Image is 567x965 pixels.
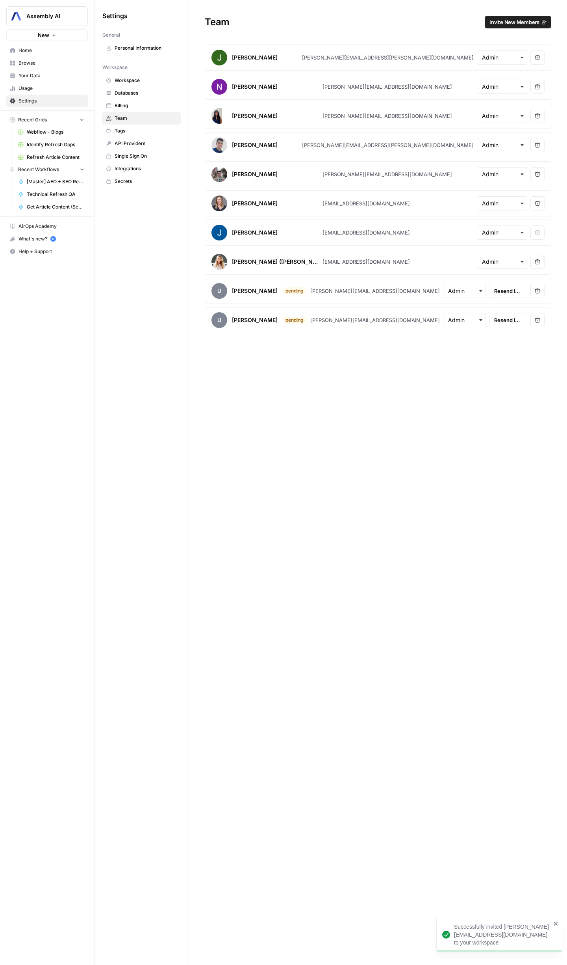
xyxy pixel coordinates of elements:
[211,196,227,211] img: avatar
[302,54,474,61] div: [PERSON_NAME][EMAIL_ADDRESS][PERSON_NAME][DOMAIN_NAME]
[50,236,56,242] a: 5
[18,116,47,123] span: Recent Grids
[322,170,452,178] div: [PERSON_NAME][EMAIL_ADDRESS][DOMAIN_NAME]
[19,60,84,67] span: Browse
[211,225,227,240] img: avatar
[19,85,84,92] span: Usage
[232,83,278,91] div: [PERSON_NAME]
[7,233,87,245] div: What's new?
[6,164,88,175] button: Recent Workflows
[232,287,278,295] div: [PERSON_NAME]
[6,6,88,26] button: Workspace: Assembly AI
[211,166,227,182] img: avatar
[102,87,181,99] a: Databases
[115,77,177,84] span: Workspace
[282,287,307,294] div: pending
[27,191,84,198] span: Technical Refresh QA
[19,248,84,255] span: Help + Support
[115,89,177,97] span: Databases
[102,99,181,112] a: Billing
[27,129,84,136] span: Webflow - Blogs
[102,42,181,54] a: Personal Information
[489,18,539,26] span: Invite New Members
[322,112,452,120] div: [PERSON_NAME][EMAIL_ADDRESS][DOMAIN_NAME]
[310,316,440,324] div: [PERSON_NAME][EMAIL_ADDRESS][DOMAIN_NAME]
[19,72,84,79] span: Your Data
[494,287,522,295] span: Resend invite
[232,112,278,120] div: [PERSON_NAME]
[15,201,88,213] a: Get Article Content (Scrape)
[6,220,88,233] a: AirOps Academy
[6,245,88,258] button: Help + Support
[232,54,278,61] div: [PERSON_NAME]
[15,138,88,151] a: Identify Refresh Opps
[232,141,278,149] div: [PERSON_NAME]
[6,233,88,245] button: What's new? 5
[27,141,84,148] span: Identify Refresh Opps
[102,162,181,175] a: Integrations
[448,287,481,295] input: Admin
[6,57,88,69] a: Browse
[189,16,567,28] div: Team
[553,920,559,927] button: close
[102,32,120,39] span: General
[27,154,84,161] span: Refresh Article Content
[115,127,177,134] span: Tags
[15,175,88,188] a: [Master] AEO + SEO Refresh
[102,11,128,20] span: Settings
[27,203,84,211] span: Get Article Content (Scrape)
[232,170,278,178] div: [PERSON_NAME]
[115,153,177,160] span: Single Sign On
[115,178,177,185] span: Secrets
[102,137,181,150] a: API Providers
[15,126,88,138] a: Webflow - Blogs
[115,45,177,52] span: Personal Information
[115,102,177,109] span: Billing
[232,258,319,266] div: [PERSON_NAME] ([PERSON_NAME]) [PERSON_NAME]
[211,312,227,328] span: u
[52,237,54,241] text: 5
[322,258,410,266] div: [EMAIL_ADDRESS][DOMAIN_NAME]
[6,95,88,107] a: Settings
[448,316,481,324] input: Admin
[482,54,522,61] input: Admin
[115,115,177,122] span: Team
[482,83,522,91] input: Admin
[322,199,410,207] div: [EMAIL_ADDRESS][DOMAIN_NAME]
[310,287,440,295] div: [PERSON_NAME][EMAIL_ADDRESS][DOMAIN_NAME]
[102,64,128,71] span: Workspace
[9,9,23,23] img: Assembly AI Logo
[482,258,522,266] input: Admin
[27,178,84,185] span: [Master] AEO + SEO Refresh
[115,140,177,147] span: API Providers
[211,79,227,95] img: avatar
[211,283,227,299] span: u
[482,170,522,178] input: Admin
[211,254,227,270] img: avatar
[6,29,88,41] button: New
[6,82,88,95] a: Usage
[482,199,522,207] input: Admin
[454,923,551,946] div: Successfully invited [PERSON_NAME][EMAIL_ADDRESS][DOMAIN_NAME] to your workspace
[15,188,88,201] a: Technical Refresh QA
[482,229,522,237] input: Admin
[485,16,551,28] button: Invite New Members
[26,12,74,20] span: Assembly AI
[302,141,474,149] div: [PERSON_NAME][EMAIL_ADDRESS][PERSON_NAME][DOMAIN_NAME]
[322,83,452,91] div: [PERSON_NAME][EMAIL_ADDRESS][DOMAIN_NAME]
[232,199,278,207] div: [PERSON_NAME]
[482,141,522,149] input: Admin
[482,112,522,120] input: Admin
[6,114,88,126] button: Recent Grids
[6,69,88,82] a: Your Data
[115,165,177,172] span: Integrations
[38,31,49,39] span: New
[211,137,227,153] img: avatar
[102,74,181,87] a: Workspace
[19,97,84,104] span: Settings
[6,44,88,57] a: Home
[18,166,59,173] span: Recent Workflows
[102,112,181,125] a: Team
[232,229,278,237] div: [PERSON_NAME]
[489,284,527,298] button: Resend invite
